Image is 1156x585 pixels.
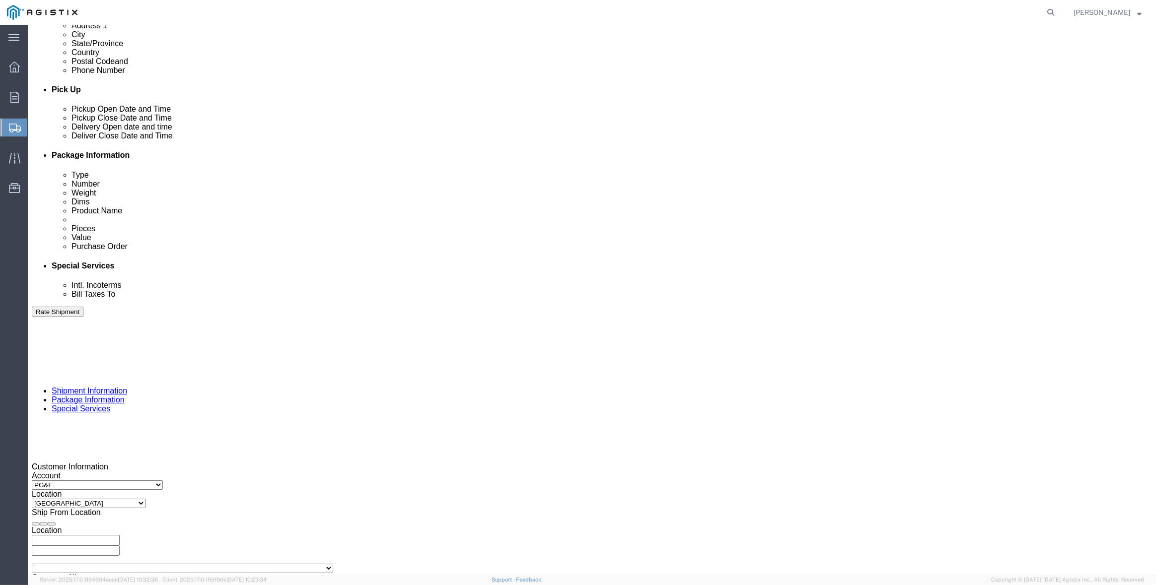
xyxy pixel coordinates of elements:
span: Copyright © [DATE]-[DATE] Agistix Inc., All Rights Reserved [991,576,1144,584]
a: Feedback [516,577,541,583]
img: logo [7,5,77,20]
span: [DATE] 10:23:34 [226,577,267,583]
span: Client: 2025.17.0-159f9de [162,577,267,583]
span: Server: 2025.17.0-1194904eeae [40,577,158,583]
span: Chantelle Bower [1074,7,1130,18]
span: [DATE] 10:32:38 [118,577,158,583]
a: Support [492,577,516,583]
iframe: FS Legacy Container [28,25,1156,575]
button: [PERSON_NAME] [1073,6,1142,18]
